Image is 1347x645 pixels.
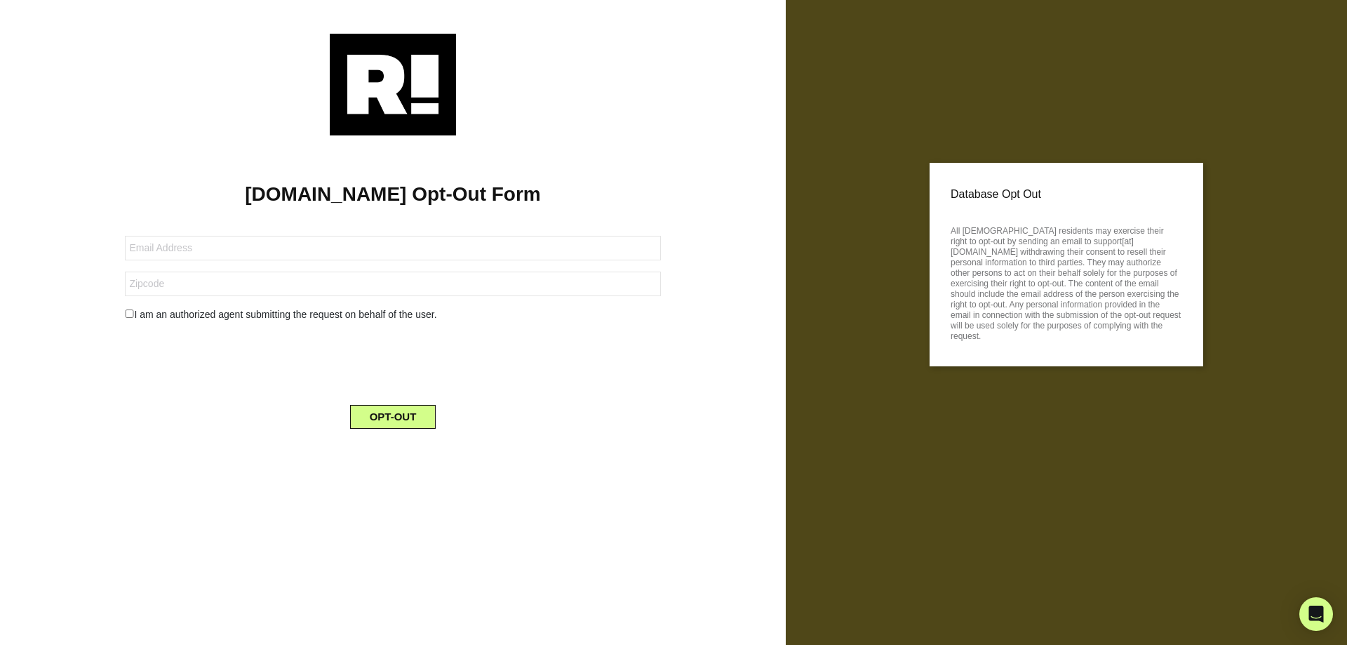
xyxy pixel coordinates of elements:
[1299,597,1333,631] div: Open Intercom Messenger
[21,182,765,206] h1: [DOMAIN_NAME] Opt-Out Form
[330,34,456,135] img: Retention.com
[125,236,660,260] input: Email Address
[350,405,436,429] button: OPT-OUT
[951,184,1182,205] p: Database Opt Out
[114,307,671,322] div: I am an authorized agent submitting the request on behalf of the user.
[125,272,660,296] input: Zipcode
[286,333,500,388] iframe: reCAPTCHA
[951,222,1182,342] p: All [DEMOGRAPHIC_DATA] residents may exercise their right to opt-out by sending an email to suppo...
